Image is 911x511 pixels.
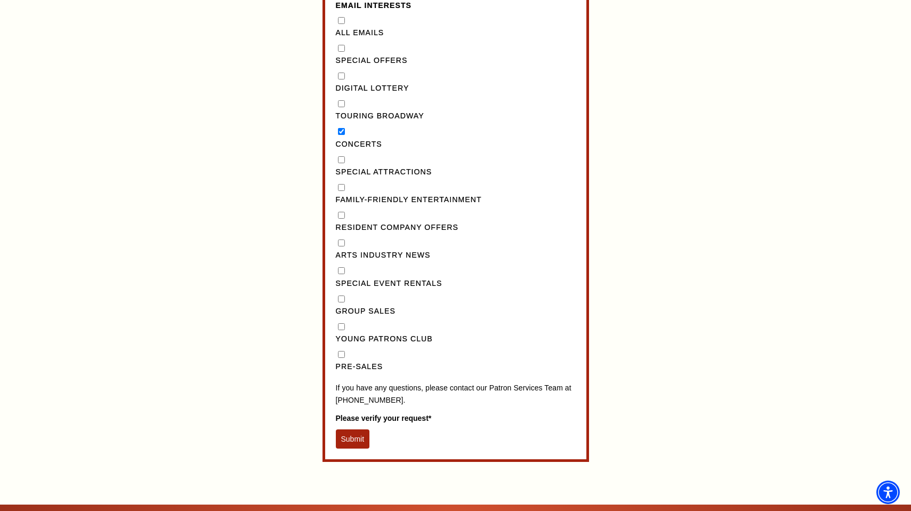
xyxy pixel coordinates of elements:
label: Arts Industry News [336,249,576,262]
label: Concerts [336,138,576,151]
label: Group Sales [336,305,576,318]
label: Family-Friendly Entertainment [336,194,576,206]
label: Digital Lottery [336,82,576,95]
label: Please verify your request* [336,412,576,424]
label: All Emails [336,27,576,39]
label: Young Patrons Club [336,333,576,346]
label: Special Attractions [336,166,576,179]
label: Special Event Rentals [336,277,576,290]
p: If you have any questions, please contact our Patron Services Team at [PHONE_NUMBER]. [336,382,576,407]
label: Special Offers [336,54,576,67]
label: Resident Company Offers [336,221,576,234]
label: Pre-Sales [336,361,576,373]
div: Accessibility Menu [876,481,900,504]
label: Touring Broadway [336,110,576,123]
button: Submit [336,429,370,449]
